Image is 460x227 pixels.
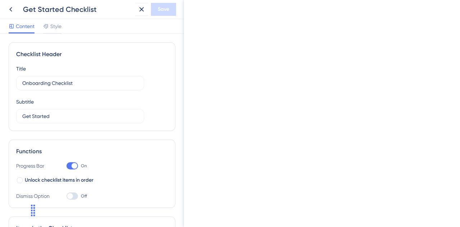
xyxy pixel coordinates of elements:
[22,79,138,87] input: Header 1
[23,4,132,14] div: Get Started Checklist
[22,112,138,120] input: Header 2
[27,200,39,221] div: Drag
[81,163,87,169] span: On
[16,64,26,73] div: Title
[158,5,169,14] span: Save
[50,22,61,31] span: Style
[25,176,93,185] span: Unlock checklist items in order
[16,147,168,156] div: Functions
[16,22,34,31] span: Content
[16,97,34,106] div: Subtitle
[151,3,176,16] button: Save
[16,50,168,59] div: Checklist Header
[16,192,52,200] div: Dismiss Option
[81,193,87,199] span: Off
[16,162,52,170] div: Progress Bar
